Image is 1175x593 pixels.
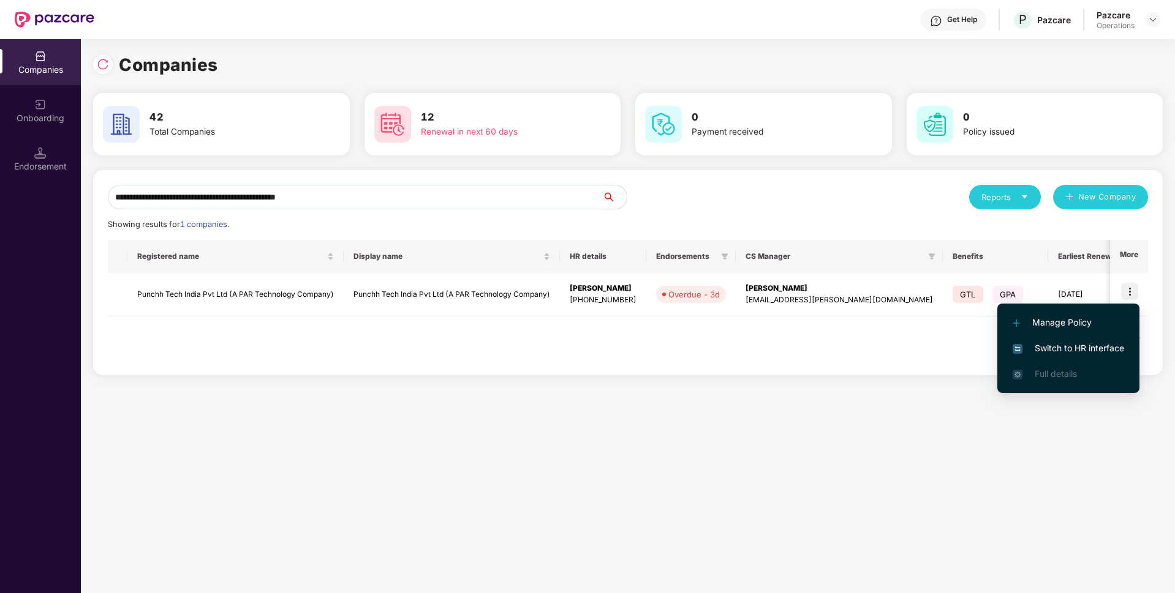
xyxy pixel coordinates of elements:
[570,294,637,306] div: [PHONE_NUMBER]
[353,252,541,261] span: Display name
[119,51,218,78] h1: Companies
[1065,193,1073,203] span: plus
[668,288,720,300] div: Overdue - 3d
[602,192,627,202] span: search
[719,249,731,264] span: filter
[1110,240,1148,273] th: More
[34,99,47,111] img: svg+xml;base64,PHN2ZyB3aWR0aD0iMjAiIGhlaWdodD0iMjAiIHZpZXdCb3g9IjAgMCAyMCAyMCIgZmlsbD0ibm9uZSIgeG...
[1121,283,1138,300] img: icon
[963,110,1117,125] h3: 0
[560,240,646,273] th: HR details
[127,273,344,316] td: Punchh Tech India Pvt Ltd (A PAR Technology Company)
[344,273,560,316] td: Punchh Tech India Pvt Ltd (A PAR Technology Company)
[930,15,942,27] img: svg+xml;base64,PHN2ZyBpZD0iSGVscC0zMngzMiIgeG1sbnM9Imh0dHA6Ly93d3cudzMub3JnLzIwMDAvc3ZnIiB3aWR0aD...
[97,58,109,70] img: svg+xml;base64,PHN2ZyBpZD0iUmVsb2FkLTMyeDMyIiB4bWxucz0iaHR0cDovL3d3dy53My5vcmcvMjAwMC9zdmciIHdpZH...
[149,125,304,139] div: Total Companies
[943,240,1048,273] th: Benefits
[602,185,627,209] button: search
[344,240,560,273] th: Display name
[953,286,983,303] span: GTL
[15,12,94,28] img: New Pazcare Logo
[645,106,682,143] img: svg+xml;base64,PHN2ZyB4bWxucz0iaHR0cDovL3d3dy53My5vcmcvMjAwMC9zdmciIHdpZHRoPSI2MCIgaGVpZ2h0PSI2MC...
[692,110,846,125] h3: 0
[1013,316,1124,329] span: Manage Policy
[1035,368,1077,379] span: Full details
[1148,15,1158,24] img: svg+xml;base64,PHN2ZyBpZD0iRHJvcGRvd24tMzJ4MzIiIHhtbG5zPSJodHRwOi8vd3d3LnczLm9yZy8yMDAwL3N2ZyIgd2...
[692,125,846,139] div: Payment received
[1013,344,1022,354] img: svg+xml;base64,PHN2ZyB4bWxucz0iaHR0cDovL3d3dy53My5vcmcvMjAwMC9zdmciIHdpZHRoPSIxNiIgaGVpZ2h0PSIxNi...
[149,110,304,125] h3: 42
[926,249,938,264] span: filter
[1048,240,1127,273] th: Earliest Renewal
[1021,193,1029,201] span: caret-down
[1013,319,1020,327] img: svg+xml;base64,PHN2ZyB4bWxucz0iaHR0cDovL3d3dy53My5vcmcvMjAwMC9zdmciIHdpZHRoPSIxMi4yMDEiIGhlaWdodD...
[1078,191,1136,203] span: New Company
[656,252,716,261] span: Endorsements
[1013,341,1124,355] span: Switch to HR interface
[570,283,637,294] div: [PERSON_NAME]
[421,125,575,139] div: Renewal in next 60 days
[947,15,977,24] div: Get Help
[1037,14,1071,26] div: Pazcare
[103,106,140,143] img: svg+xml;base64,PHN2ZyB4bWxucz0iaHR0cDovL3d3dy53My5vcmcvMjAwMC9zdmciIHdpZHRoPSI2MCIgaGVpZ2h0PSI2MC...
[916,106,953,143] img: svg+xml;base64,PHN2ZyB4bWxucz0iaHR0cDovL3d3dy53My5vcmcvMjAwMC9zdmciIHdpZHRoPSI2MCIgaGVpZ2h0PSI2MC...
[137,252,325,261] span: Registered name
[981,191,1029,203] div: Reports
[374,106,411,143] img: svg+xml;base64,PHN2ZyB4bWxucz0iaHR0cDovL3d3dy53My5vcmcvMjAwMC9zdmciIHdpZHRoPSI2MCIgaGVpZ2h0PSI2MC...
[721,253,728,260] span: filter
[1019,12,1027,27] span: P
[1097,9,1135,21] div: Pazcare
[34,50,47,62] img: svg+xml;base64,PHN2ZyBpZD0iQ29tcGFuaWVzIiB4bWxucz0iaHR0cDovL3d3dy53My5vcmcvMjAwMC9zdmciIHdpZHRoPS...
[180,220,229,229] span: 1 companies.
[746,252,923,261] span: CS Manager
[928,253,935,260] span: filter
[992,286,1024,303] span: GPA
[1013,370,1022,379] img: svg+xml;base64,PHN2ZyB4bWxucz0iaHR0cDovL3d3dy53My5vcmcvMjAwMC9zdmciIHdpZHRoPSIxNi4zNjMiIGhlaWdodD...
[1053,185,1148,209] button: plusNew Company
[1097,21,1135,31] div: Operations
[34,147,47,159] img: svg+xml;base64,PHN2ZyB3aWR0aD0iMTQuNSIgaGVpZ2h0PSIxNC41IiB2aWV3Qm94PSIwIDAgMTYgMTYiIGZpbGw9Im5vbm...
[963,125,1117,139] div: Policy issued
[127,240,344,273] th: Registered name
[746,294,933,306] div: [EMAIL_ADDRESS][PERSON_NAME][DOMAIN_NAME]
[1048,273,1127,316] td: [DATE]
[108,220,229,229] span: Showing results for
[421,110,575,125] h3: 12
[746,283,933,294] div: [PERSON_NAME]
